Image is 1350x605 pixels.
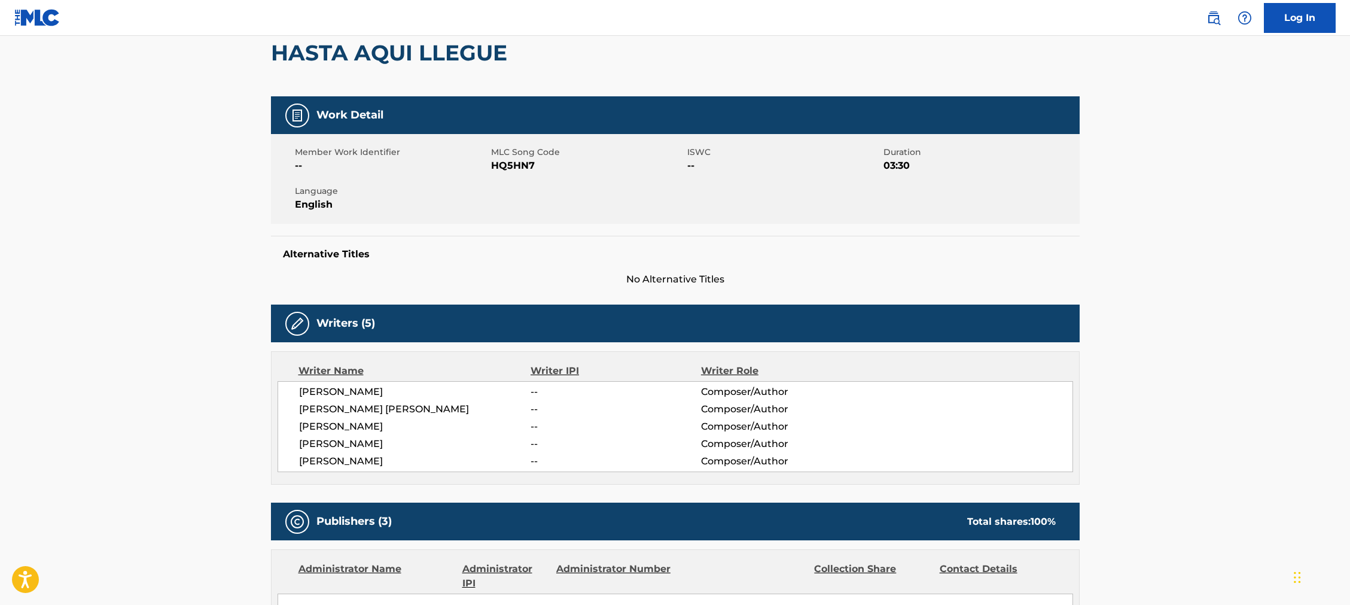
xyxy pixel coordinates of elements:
span: -- [531,385,700,399]
img: Work Detail [290,108,304,123]
div: Contact Details [940,562,1056,591]
span: -- [531,419,700,434]
img: Writers [290,317,304,331]
a: Log In [1264,3,1336,33]
h5: Writers (5) [316,317,375,330]
span: -- [531,402,700,416]
div: Help [1233,6,1257,30]
span: MLC Song Code [491,146,684,159]
span: [PERSON_NAME] [PERSON_NAME] [299,402,531,416]
div: Writer Role [701,364,856,378]
span: Composer/Author [701,419,856,434]
span: Duration [883,146,1077,159]
div: Collection Share [814,562,930,591]
div: Administrator Number [556,562,672,591]
span: Member Work Identifier [295,146,488,159]
span: ISWC [687,146,880,159]
span: -- [687,159,880,173]
span: [PERSON_NAME] [299,437,531,451]
div: Administrator IPI [462,562,547,591]
div: Writer Name [298,364,531,378]
h5: Alternative Titles [283,248,1068,260]
h5: Publishers (3) [316,515,392,528]
span: -- [295,159,488,173]
span: [PERSON_NAME] [299,454,531,469]
span: 100 % [1031,516,1056,527]
span: -- [531,454,700,469]
span: Composer/Author [701,385,856,399]
iframe: Chat Widget [1290,548,1350,605]
span: 03:30 [883,159,1077,173]
span: Composer/Author [701,402,856,416]
img: MLC Logo [14,9,60,26]
img: Publishers [290,515,304,529]
span: No Alternative Titles [271,272,1080,287]
span: Composer/Author [701,454,856,469]
div: Drag [1294,560,1301,595]
span: Language [295,185,488,197]
span: [PERSON_NAME] [299,419,531,434]
h5: Work Detail [316,108,383,122]
span: Composer/Author [701,437,856,451]
span: HQ5HN7 [491,159,684,173]
div: Total shares: [967,515,1056,529]
div: Writer IPI [531,364,701,378]
img: help [1238,11,1252,25]
img: search [1206,11,1221,25]
a: Public Search [1202,6,1226,30]
span: English [295,197,488,212]
span: -- [531,437,700,451]
div: Administrator Name [298,562,453,591]
h2: HASTA AQUI LLEGUE [271,39,513,66]
span: [PERSON_NAME] [299,385,531,399]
